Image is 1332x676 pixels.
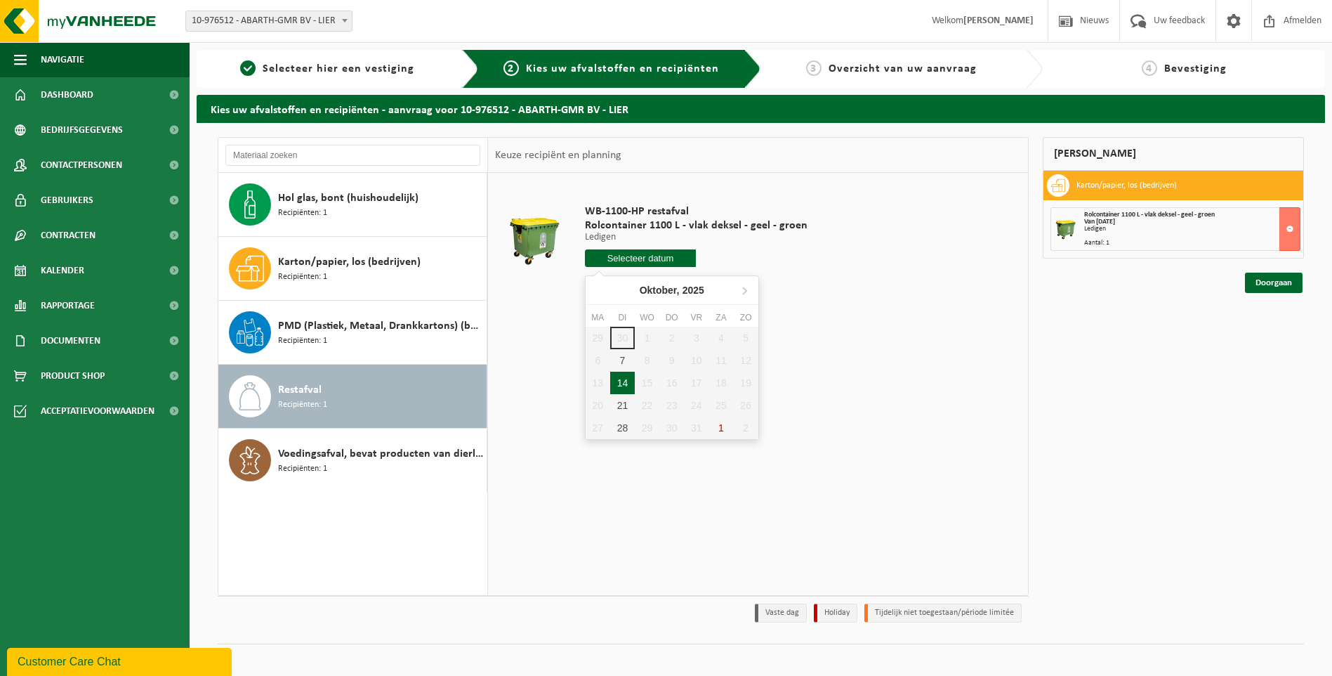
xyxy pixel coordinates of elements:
iframe: chat widget [7,645,235,676]
span: Kies uw afvalstoffen en recipiënten [526,63,719,74]
button: Karton/papier, los (bedrijven) Recipiënten: 1 [218,237,487,301]
span: Recipiënten: 1 [278,334,327,348]
span: Voedingsafval, bevat producten van dierlijke oorsprong, onverpakt, categorie 3 [278,446,483,462]
div: di [610,311,635,325]
span: Hol glas, bont (huishoudelijk) [278,190,418,207]
span: Contracten [41,218,95,253]
span: 2 [503,60,519,76]
button: Voedingsafval, bevat producten van dierlijke oorsprong, onverpakt, categorie 3 Recipiënten: 1 [218,429,487,492]
span: PMD (Plastiek, Metaal, Drankkartons) (bedrijven) [278,318,483,334]
span: Contactpersonen [41,148,122,183]
button: Hol glas, bont (huishoudelijk) Recipiënten: 1 [218,173,487,237]
div: za [708,311,733,325]
button: Restafval Recipiënten: 1 [218,365,487,429]
span: 3 [806,60,822,76]
span: Rapportage [41,288,95,323]
span: Dashboard [41,77,93,112]
span: Rolcontainer 1100 L - vlak deksel - geel - groen [1084,211,1215,219]
h2: Kies uw afvalstoffen en recipiënten - aanvraag voor 10-976512 - ABARTH-GMR BV - LIER [197,95,1325,122]
span: Product Shop [41,358,105,394]
div: vr [684,311,708,325]
div: do [659,311,684,325]
button: PMD (Plastiek, Metaal, Drankkartons) (bedrijven) Recipiënten: 1 [218,301,487,365]
span: Kalender [41,253,84,288]
span: Recipiënten: 1 [278,271,327,284]
span: Documenten [41,323,100,358]
span: Bevestiging [1164,63,1227,74]
div: 28 [610,417,635,439]
p: Ledigen [585,233,807,242]
span: Selecteer hier een vestiging [263,63,414,74]
span: Acceptatievoorwaarden [41,394,154,429]
span: 10-976512 - ABARTH-GMR BV - LIER [185,11,352,32]
span: Bedrijfsgegevens [41,112,123,148]
strong: [PERSON_NAME] [963,15,1034,26]
div: Aantal: 1 [1084,240,1300,247]
div: 21 [610,394,635,417]
li: Tijdelijk niet toegestaan/période limitée [864,604,1022,623]
span: Overzicht van uw aanvraag [829,63,977,74]
li: Vaste dag [755,604,807,623]
div: 7 [610,349,635,372]
li: Holiday [814,604,857,623]
div: Ledigen [1084,226,1300,233]
span: Rolcontainer 1100 L - vlak deksel - geel - groen [585,219,807,233]
div: zo [734,311,758,325]
span: Recipiënten: 1 [278,398,327,412]
div: ma [586,311,610,325]
span: Restafval [278,382,322,398]
span: Navigatie [41,42,84,77]
a: Doorgaan [1245,273,1303,293]
span: WB-1100-HP restafval [585,204,807,219]
span: 4 [1142,60,1157,76]
span: 10-976512 - ABARTH-GMR BV - LIER [186,11,352,31]
div: [PERSON_NAME] [1043,137,1304,171]
input: Selecteer datum [585,249,697,267]
div: wo [635,311,659,325]
span: 1 [240,60,256,76]
span: Recipiënten: 1 [278,462,327,476]
input: Materiaal zoeken [225,145,480,166]
i: 2025 [683,285,704,295]
div: Oktober, [634,279,710,301]
span: Gebruikers [41,183,93,218]
span: Recipiënten: 1 [278,207,327,220]
h3: Karton/papier, los (bedrijven) [1076,174,1177,197]
span: Karton/papier, los (bedrijven) [278,254,421,271]
div: 14 [610,372,635,394]
strong: Van [DATE] [1084,218,1115,226]
a: 1Selecteer hier een vestiging [204,60,451,77]
div: Keuze recipiënt en planning [488,138,628,173]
